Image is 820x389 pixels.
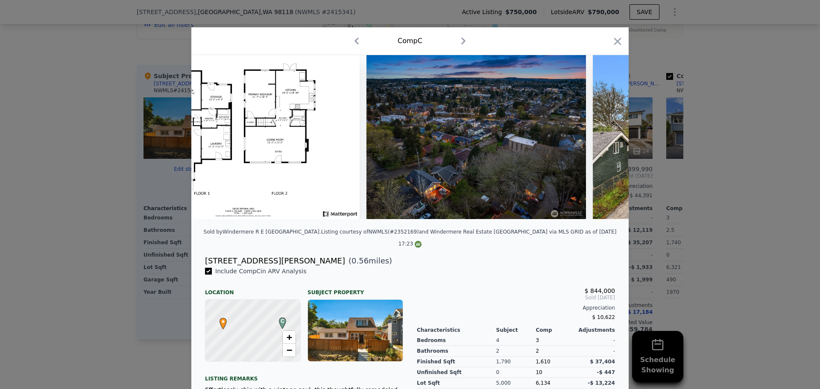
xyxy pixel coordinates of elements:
div: Adjustments [575,327,615,333]
span: $ 10,622 [592,314,615,320]
a: Zoom in [283,331,296,344]
img: Property Img [593,55,812,219]
span: ( miles) [345,255,392,267]
div: Appreciation [417,304,615,311]
div: Comp [536,327,575,333]
span: 1,610 [536,359,550,365]
span: • [217,315,229,328]
span: $ 37,404 [590,359,615,365]
span: 3 [536,337,539,343]
span: Sold [DATE] [417,294,615,301]
span: 10 [536,369,542,375]
img: Property Img [366,55,586,219]
div: Unfinished Sqft [417,367,496,378]
span: 0.56 [351,256,369,265]
div: Bedrooms [417,335,496,346]
span: + [287,332,292,342]
div: [STREET_ADDRESS][PERSON_NAME] [205,255,345,267]
div: 2 [536,346,575,357]
div: Characteristics [417,327,496,333]
div: Subject [496,327,536,333]
div: 0 [496,367,536,378]
div: - [575,335,615,346]
div: Subject Property [307,282,403,296]
span: -$ 13,224 [588,380,615,386]
div: Lot Sqft [417,378,496,389]
img: NWMLS Logo [415,241,422,248]
div: Comp C [398,36,422,46]
span: 6,134 [536,380,550,386]
div: Sold by Windermere R E [GEOGRAPHIC_DATA] . [204,229,321,235]
div: 4 [496,335,536,346]
span: − [287,345,292,355]
div: 1,790 [496,357,536,367]
div: Listing courtesy of NWMLS (#2352169) and Windermere Real Estate [GEOGRAPHIC_DATA] via MLS GRID as... [321,229,617,247]
div: 2 [496,346,536,357]
div: • [217,318,223,323]
span: -$ 447 [597,369,615,375]
span: $ 844,000 [585,287,615,294]
span: Include Comp C in ARV Analysis [212,268,310,275]
img: Property Img [128,55,360,219]
div: Location [205,282,301,296]
div: 5,000 [496,378,536,389]
div: C [277,317,282,322]
div: - [575,346,615,357]
div: Bathrooms [417,346,496,357]
div: Listing remarks [205,369,403,382]
a: Zoom out [283,344,296,357]
div: Finished Sqft [417,357,496,367]
span: C [277,317,288,325]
